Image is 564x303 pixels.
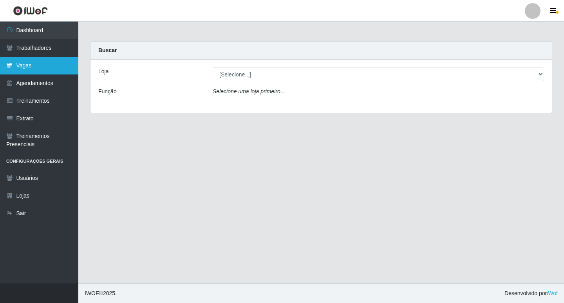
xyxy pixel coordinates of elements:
img: CoreUI Logo [13,6,48,16]
label: Loja [98,67,108,76]
strong: Buscar [98,47,117,53]
label: Função [98,87,117,96]
span: IWOF [85,290,99,296]
span: © 2025 . [85,289,117,298]
span: Desenvolvido por [504,289,558,298]
a: iWof [547,290,558,296]
i: Selecione uma loja primeiro... [213,88,285,94]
